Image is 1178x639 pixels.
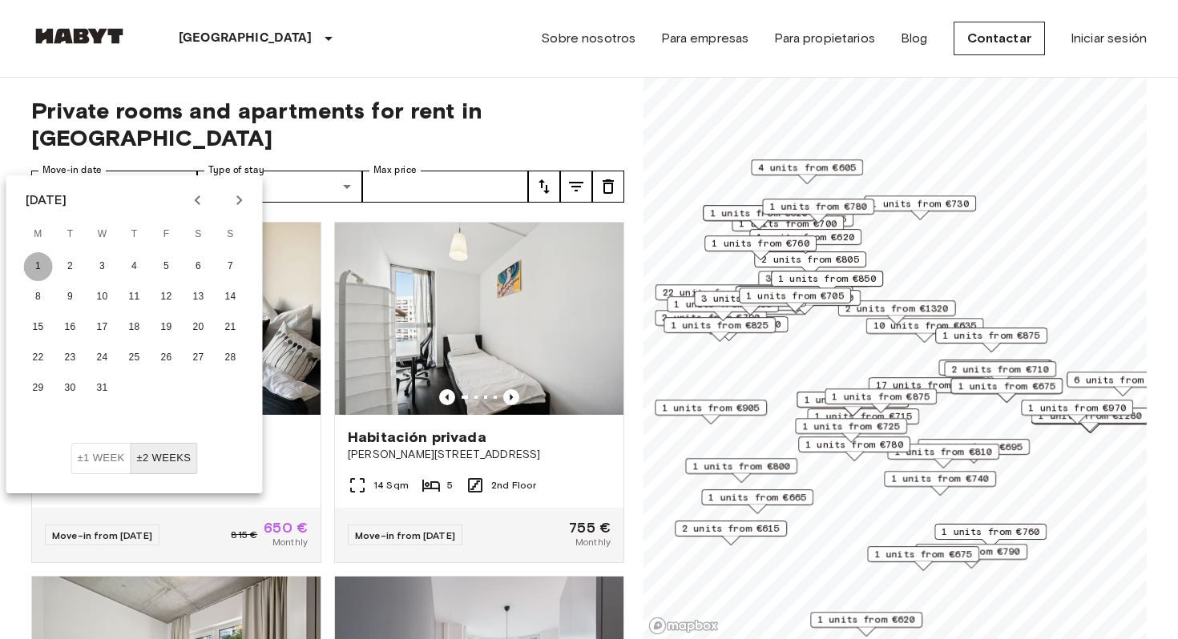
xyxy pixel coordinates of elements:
div: Map marker [950,378,1063,403]
span: Monthly [272,535,308,549]
span: Friday [152,219,181,251]
button: 20 [184,313,213,342]
div: Map marker [754,251,866,276]
span: 1 units from €730 [871,196,969,211]
button: 30 [56,374,85,403]
div: Map marker [694,291,806,315]
div: Map marker [887,444,999,468]
div: Map marker [869,377,986,402]
span: 22 units from €655 [663,285,766,299]
button: 28 [216,344,245,372]
div: Map marker [664,317,776,342]
span: 1 units from €895 [674,297,772,311]
a: Para propietarios [774,29,875,48]
button: Previous image [503,389,519,405]
button: 17 [88,313,117,342]
span: 3 units from €650 [765,271,863,286]
span: 4 units from €605 [758,160,856,175]
button: 18 [120,313,149,342]
div: Map marker [838,300,956,325]
span: Thursday [120,219,149,251]
div: Map marker [944,361,1056,386]
div: Map marker [864,195,976,220]
button: 27 [184,344,213,372]
div: Map marker [1021,400,1133,424]
span: 1 units from €835 [804,392,902,407]
button: 21 [216,313,245,342]
span: 1 units from €620 [710,206,808,220]
span: 1 units from €665 [708,490,806,504]
button: 16 [56,313,85,342]
button: 10 [88,283,117,311]
div: Map marker [915,544,1027,569]
p: [GEOGRAPHIC_DATA] [179,29,313,48]
span: 2 units from €790 [662,311,760,325]
span: Private rooms and apartments for rent in [GEOGRAPHIC_DATA] [31,97,624,151]
span: 1 units from €725 [802,419,900,433]
span: 1 units from €800 [692,459,790,473]
label: Max price [373,163,417,177]
label: Type of stay [208,163,264,177]
span: Sunday [216,219,245,251]
span: 1 units from €700 [739,216,837,231]
span: 2 units from €1320 [845,301,949,315]
button: tune [560,171,592,203]
span: 5 [447,478,453,492]
button: 24 [88,344,117,372]
button: 13 [184,283,213,311]
button: 31 [88,374,117,403]
span: Monday [24,219,53,251]
div: Map marker [825,388,937,413]
span: Monthly [575,535,611,549]
div: Map marker [736,286,853,311]
span: 1 units from €810 [894,444,992,459]
span: 755 € [569,520,611,535]
span: 1 units from €675 [874,547,972,561]
div: Map marker [771,271,883,295]
span: 1 units from €740 [891,472,989,486]
span: 1 units from €710 [946,360,1043,375]
button: Next month [226,187,253,214]
a: Para empresas [661,29,748,48]
button: 6 [184,252,213,281]
span: Move-in from [DATE] [355,529,455,541]
button: 14 [216,283,245,311]
button: 26 [152,344,181,372]
span: [PERSON_NAME][STREET_ADDRESS] [348,447,611,463]
a: Sobre nosotros [541,29,635,48]
div: Map marker [703,205,815,230]
a: Blog [901,29,928,48]
div: Map marker [867,546,979,571]
span: 2 units from €710 [951,362,1049,376]
div: Map marker [934,524,1047,549]
span: 2 units from €805 [761,252,859,267]
button: tune [592,171,624,203]
span: 1 units from €1280 [1039,408,1142,423]
div: Map marker [737,285,849,310]
span: 3 units from €625 [701,291,799,306]
div: Map marker [704,235,817,260]
span: 1 units from €905 [662,400,760,415]
span: 2 units from €760 [756,291,853,305]
span: Saturday [184,219,213,251]
div: Map marker [918,439,1030,464]
span: Wednesday [88,219,117,251]
div: Map marker [810,612,922,637]
button: 2 [56,252,85,281]
button: 22 [24,344,53,372]
button: 3 [88,252,117,281]
a: Iniciar sesión [1071,29,1147,48]
span: 650 € [264,520,308,535]
button: 19 [152,313,181,342]
button: 15 [24,313,53,342]
div: Map marker [656,284,773,309]
div: Map marker [798,436,910,461]
div: Map marker [671,316,789,341]
span: 16 units from €645 [743,287,846,301]
span: 1 units from €760 [942,524,1039,539]
span: 1 units from €825 [671,318,769,332]
button: 7 [216,252,245,281]
span: 1 units from €790 [922,545,1020,559]
span: 1 units from €970 [1028,400,1126,415]
div: Map marker [749,229,861,254]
